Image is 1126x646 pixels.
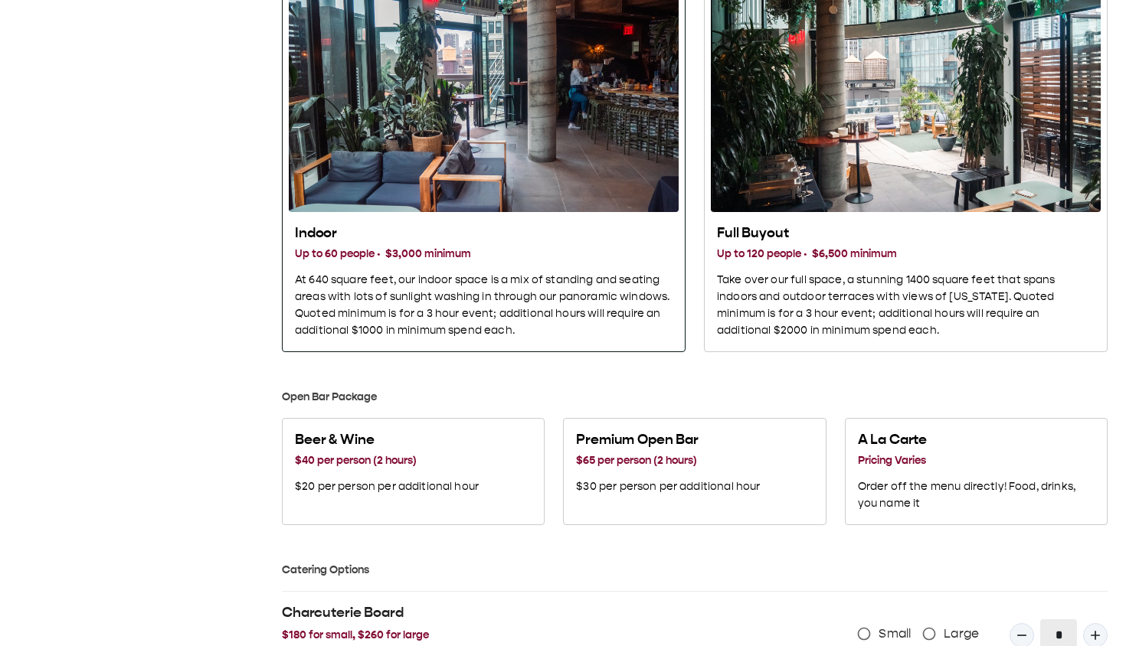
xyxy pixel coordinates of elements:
p: $20 per person per additional hour [295,478,479,495]
p: $30 per person per additional hour [576,478,760,495]
p: At 640 square feet, our indoor space is a mix of standing and seating areas with lots of sunlight... [295,272,673,339]
h3: $65 per person (2 hours) [576,452,760,469]
button: A La Carte [845,418,1108,525]
h2: Indoor [295,224,673,243]
span: Small [879,625,911,643]
h3: Up to 120 people · $6,500 minimum [717,246,1095,263]
h2: Charcuterie Board [282,604,828,622]
h3: Pricing Varies [858,452,1095,469]
button: Premium Open Bar [563,418,826,525]
h2: A La Carte [858,431,1095,449]
h3: $40 per person (2 hours) [295,452,479,469]
h2: Full Buyout [717,224,1095,243]
p: Order off the menu directly! Food, drinks, you name it [858,478,1095,512]
h3: $180 for small, $260 for large [282,627,828,644]
span: Large [944,625,979,643]
h3: Open Bar Package [282,389,1108,406]
p: Take over our full space, a stunning 1400 square feet that spans indoors and outdoor terraces wit... [717,272,1095,339]
h2: Beer & Wine [295,431,479,449]
h3: Catering Options [282,562,1108,579]
div: Select one [282,418,1108,525]
h3: Up to 60 people · $3,000 minimum [295,246,673,263]
button: Beer & Wine [282,418,545,525]
h2: Premium Open Bar [576,431,760,449]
